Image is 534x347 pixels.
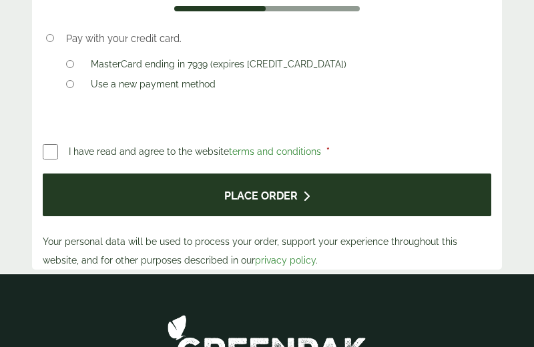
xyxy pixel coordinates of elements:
p: Your personal data will be used to process your order, support your experience throughout this we... [43,173,491,270]
span: I have read and agree to the website [69,146,324,157]
a: privacy policy [255,255,316,266]
a: terms and conditions [229,146,321,157]
abbr: required [326,146,330,157]
p: Pay with your credit card. [66,31,482,46]
label: Use a new payment method [85,79,221,93]
button: Place order [43,173,491,217]
label: MasterCard ending in 7939 (expires [CREDIT_CARD_DATA]) [85,59,352,73]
